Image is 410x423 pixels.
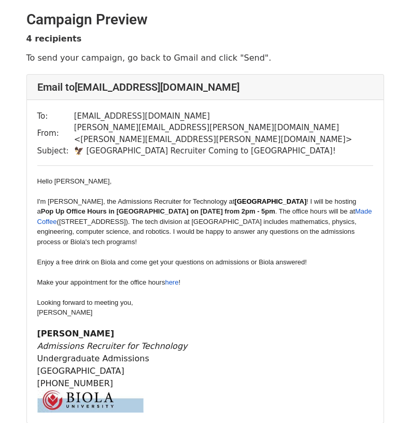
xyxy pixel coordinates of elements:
h2: Campaign Preview [26,11,384,29]
a: here [165,278,178,286]
td: 🦅 [GEOGRAPHIC_DATA] Recruiter Coming to [GEOGRAPHIC_DATA]! [74,145,373,157]
div: I'm [PERSON_NAME], the Admissions Recruiter for Technology at ! I will be hosting a . The office ... [37,196,373,247]
div: Undergraduate Admissions [37,353,373,365]
div: Hello [PERSON_NAME], [37,176,373,187]
td: [EMAIL_ADDRESS][DOMAIN_NAME] [74,110,373,122]
strong: Pop Up Office Hours in [GEOGRAPHIC_DATA] on [DATE] from 2pm - 5pm [41,207,275,215]
td: Subject: [37,145,74,157]
div: [GEOGRAPHIC_DATA] [37,365,373,377]
div: Make your appointment for the office hours ! [37,277,373,288]
strong: [GEOGRAPHIC_DATA] [234,198,306,205]
div: [PHONE_NUMBER] [37,377,373,390]
td: [PERSON_NAME][EMAIL_ADDRESS][PERSON_NAME][DOMAIN_NAME] < [PERSON_NAME][EMAIL_ADDRESS][PERSON_NAME... [74,122,373,145]
p: To send your campaign, go back to Gmail and click "Send". [26,52,384,63]
div: Looking forward to meeting you, [37,298,373,308]
strong: 4 recipients [26,34,82,44]
td: From: [37,122,74,145]
div: Enjoy a free drink on Biola and come get your questions on admissions or Biola answered! [37,257,373,267]
td: To: [37,110,74,122]
div: [PERSON_NAME] [37,307,373,413]
a: Made Coffee [37,207,372,225]
strong: [PERSON_NAME] [37,329,115,339]
em: Admissions Recruiter for Technology [37,341,188,351]
h4: Email to [EMAIL_ADDRESS][DOMAIN_NAME] [37,81,373,93]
